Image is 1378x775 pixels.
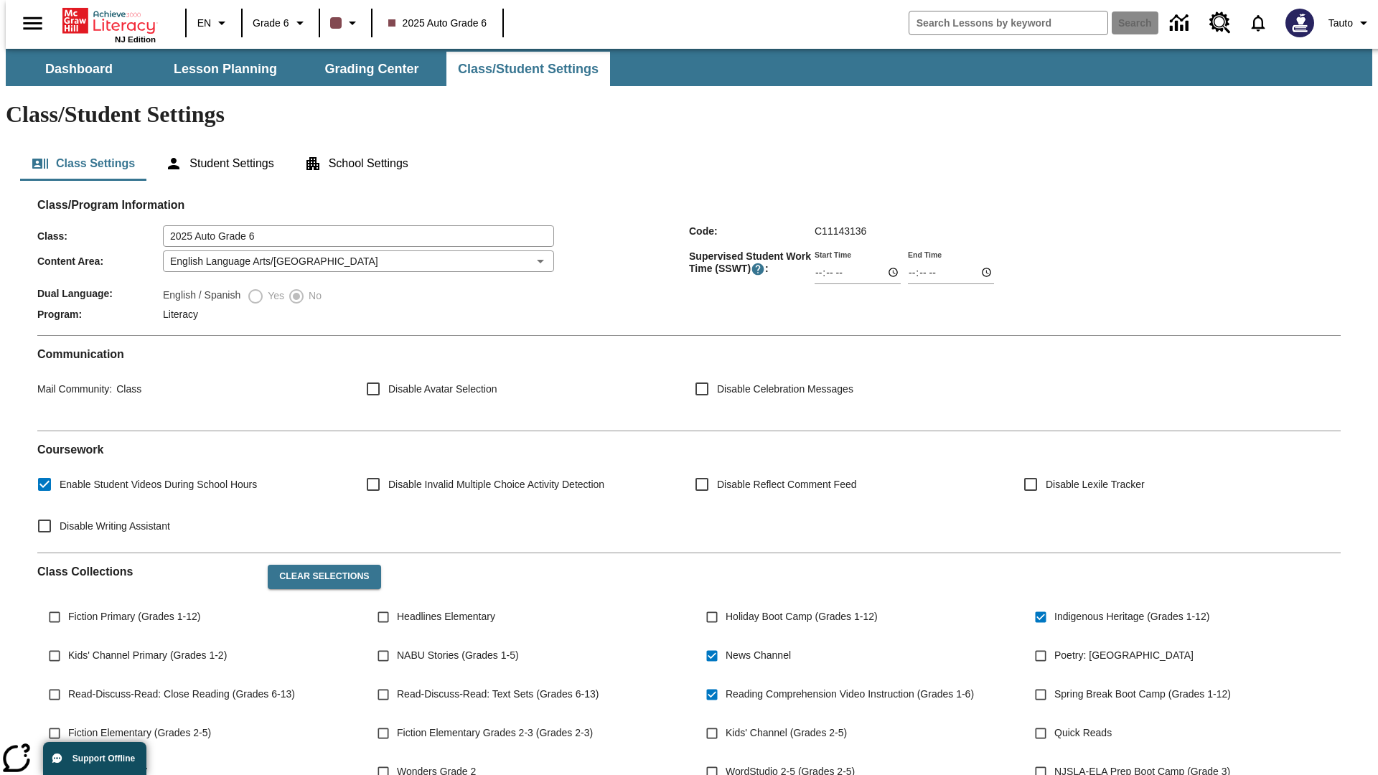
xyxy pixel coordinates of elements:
[726,687,974,702] span: Reading Comprehension Video Instruction (Grades 1-6)
[37,198,1341,212] h2: Class/Program Information
[293,146,420,181] button: School Settings
[1161,4,1201,43] a: Data Center
[815,225,866,237] span: C11143136
[397,687,599,702] span: Read-Discuss-Read: Text Sets (Grades 6-13)
[37,230,163,242] span: Class :
[112,383,141,395] span: Class
[60,477,257,492] span: Enable Student Videos During School Hours
[154,146,285,181] button: Student Settings
[60,519,170,534] span: Disable Writing Assistant
[72,753,135,764] span: Support Offline
[37,288,163,299] span: Dual Language :
[154,52,297,86] button: Lesson Planning
[1323,10,1378,36] button: Profile/Settings
[174,61,277,77] span: Lesson Planning
[37,309,163,320] span: Program :
[446,52,610,86] button: Class/Student Settings
[751,262,765,276] button: Supervised Student Work Time is the timeframe when students can take LevelSet and when lessons ar...
[1328,16,1353,31] span: Tauto
[1239,4,1277,42] a: Notifications
[20,146,1358,181] div: Class/Student Settings
[397,648,519,663] span: NABU Stories (Grades 1-5)
[37,443,1341,456] h2: Course work
[163,250,554,272] div: English Language Arts/[GEOGRAPHIC_DATA]
[388,16,487,31] span: 2025 Auto Grade 6
[1277,4,1323,42] button: Select a new avatar
[908,249,942,260] label: End Time
[62,5,156,44] div: Home
[163,225,554,247] input: Class
[717,477,857,492] span: Disable Reflect Comment Feed
[6,49,1372,86] div: SubNavbar
[11,2,54,44] button: Open side menu
[1046,477,1145,492] span: Disable Lexile Tracker
[909,11,1107,34] input: search field
[397,609,495,624] span: Headlines Elementary
[324,10,367,36] button: Class color is dark brown. Change class color
[305,288,322,304] span: No
[163,288,240,305] label: English / Spanish
[37,565,256,578] h2: Class Collections
[324,61,418,77] span: Grading Center
[726,648,791,663] span: News Channel
[717,382,853,397] span: Disable Celebration Messages
[689,225,815,237] span: Code :
[247,10,314,36] button: Grade: Grade 6, Select a grade
[37,347,1341,361] h2: Communication
[253,16,289,31] span: Grade 6
[6,101,1372,128] h1: Class/Student Settings
[197,16,211,31] span: EN
[726,609,878,624] span: Holiday Boot Camp (Grades 1-12)
[37,212,1341,324] div: Class/Program Information
[191,10,237,36] button: Language: EN, Select a language
[264,288,284,304] span: Yes
[7,52,151,86] button: Dashboard
[689,250,815,276] span: Supervised Student Work Time (SSWT) :
[268,565,380,589] button: Clear Selections
[388,477,604,492] span: Disable Invalid Multiple Choice Activity Detection
[1285,9,1314,37] img: Avatar
[68,648,227,663] span: Kids' Channel Primary (Grades 1-2)
[68,687,295,702] span: Read-Discuss-Read: Close Reading (Grades 6-13)
[397,725,593,741] span: Fiction Elementary Grades 2-3 (Grades 2-3)
[68,725,211,741] span: Fiction Elementary (Grades 2-5)
[115,35,156,44] span: NJ Edition
[300,52,444,86] button: Grading Center
[1201,4,1239,42] a: Resource Center, Will open in new tab
[43,742,146,775] button: Support Offline
[62,6,156,35] a: Home
[6,52,611,86] div: SubNavbar
[1054,648,1194,663] span: Poetry: [GEOGRAPHIC_DATA]
[68,609,200,624] span: Fiction Primary (Grades 1-12)
[726,725,847,741] span: Kids' Channel (Grades 2-5)
[388,382,497,397] span: Disable Avatar Selection
[45,61,113,77] span: Dashboard
[1054,687,1231,702] span: Spring Break Boot Camp (Grades 1-12)
[815,249,851,260] label: Start Time
[458,61,599,77] span: Class/Student Settings
[1054,725,1112,741] span: Quick Reads
[37,347,1341,419] div: Communication
[37,383,112,395] span: Mail Community :
[37,443,1341,541] div: Coursework
[163,309,198,320] span: Literacy
[37,255,163,267] span: Content Area :
[20,146,146,181] button: Class Settings
[1054,609,1209,624] span: Indigenous Heritage (Grades 1-12)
